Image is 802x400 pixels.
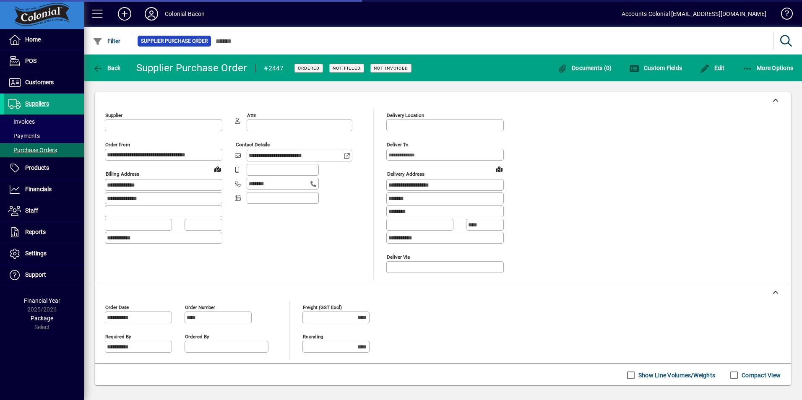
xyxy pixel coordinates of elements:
mat-label: Ordered by [185,333,209,339]
span: Documents (0) [557,65,612,71]
span: Not Filled [333,65,361,71]
button: Profile [138,6,165,21]
a: Knowledge Base [775,2,792,29]
span: Custom Fields [629,65,682,71]
mat-label: Order from [105,142,130,148]
a: Support [4,265,84,286]
mat-label: Attn [247,112,256,118]
span: Suppliers [25,100,49,107]
span: Support [25,271,46,278]
mat-label: Order number [185,304,215,310]
div: Accounts Colonial [EMAIL_ADDRESS][DOMAIN_NAME] [622,7,766,21]
button: More Options [740,60,796,75]
a: POS [4,51,84,72]
span: Filter [93,38,121,44]
span: Products [25,164,49,171]
a: View on map [492,162,506,176]
a: Products [4,158,84,179]
button: Custom Fields [627,60,684,75]
app-page-header-button: Back [84,60,130,75]
mat-label: Rounding [303,333,323,339]
span: POS [25,57,36,64]
a: Invoices [4,114,84,129]
div: Colonial Bacon [165,7,205,21]
span: More Options [742,65,794,71]
span: Staff [25,207,38,214]
a: Staff [4,200,84,221]
span: Reports [25,229,46,235]
span: Financials [25,186,52,192]
button: Filter [91,34,123,49]
span: Invoices [8,118,35,125]
a: Reports [4,222,84,243]
span: Edit [700,65,725,71]
span: Settings [25,250,47,257]
span: Ordered [298,65,320,71]
span: Financial Year [24,297,60,304]
span: Back [93,65,121,71]
a: Financials [4,179,84,200]
button: Back [91,60,123,75]
mat-label: Freight (GST excl) [303,304,342,310]
span: Payments [8,132,40,139]
button: Edit [698,60,727,75]
span: Customers [25,79,54,86]
span: Home [25,36,41,43]
div: #2447 [264,62,284,75]
mat-label: Order date [105,304,129,310]
a: Customers [4,72,84,93]
mat-label: Deliver via [387,254,410,260]
a: View on map [211,162,224,176]
span: Package [31,315,53,322]
label: Compact View [740,371,781,379]
a: Home [4,29,84,50]
button: Documents (0) [555,60,614,75]
label: Show Line Volumes/Weights [637,371,715,379]
a: Purchase Orders [4,143,84,157]
mat-label: Delivery Location [387,112,424,118]
a: Payments [4,129,84,143]
a: Settings [4,243,84,264]
span: Not Invoiced [374,65,408,71]
span: Supplier Purchase Order [141,37,208,45]
mat-label: Deliver To [387,142,409,148]
span: Purchase Orders [8,147,57,153]
div: Supplier Purchase Order [136,61,247,75]
mat-label: Supplier [105,112,122,118]
mat-label: Required by [105,333,131,339]
button: Add [111,6,138,21]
